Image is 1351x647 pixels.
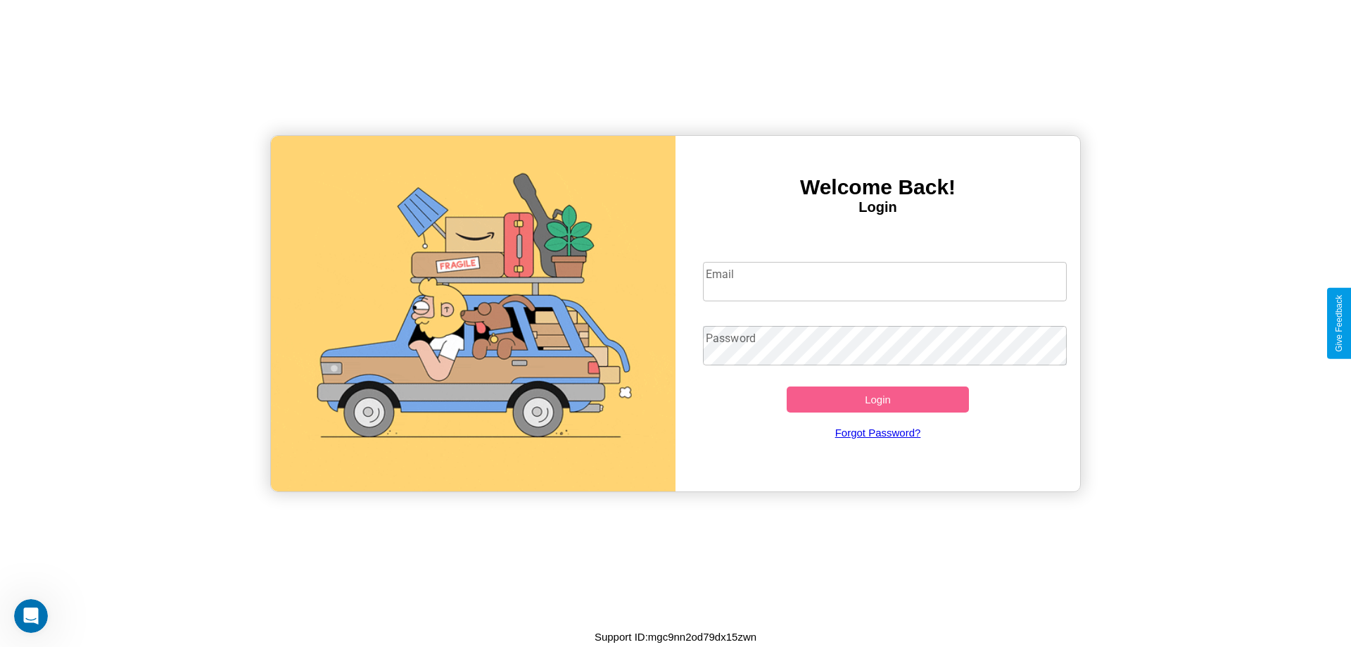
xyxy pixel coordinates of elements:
[675,175,1080,199] h3: Welcome Back!
[696,413,1060,453] a: Forgot Password?
[595,627,756,646] p: Support ID: mgc9nn2od79dx15zwn
[675,199,1080,215] h4: Login
[1334,295,1344,352] div: Give Feedback
[271,136,675,491] img: gif
[14,599,48,633] iframe: Intercom live chat
[787,387,969,413] button: Login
